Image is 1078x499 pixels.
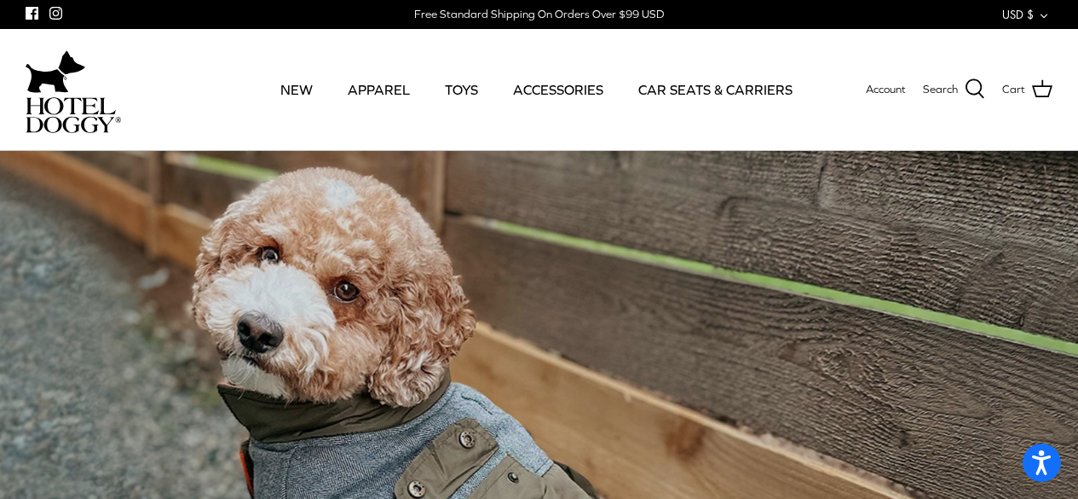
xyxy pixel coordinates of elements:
a: Free Standard Shipping On Orders Over $99 USD [414,2,664,27]
img: hoteldoggycom [26,97,121,133]
a: hoteldoggycom [26,46,121,133]
img: dog-icon.svg [26,46,85,97]
a: Cart [1002,78,1052,101]
a: Instagram [49,7,62,20]
span: Account [866,83,906,96]
a: Facebook [26,7,38,20]
a: ACCESSORIES [498,61,619,119]
span: Search [923,81,958,99]
a: APPAREL [332,61,425,119]
a: Account [866,81,906,99]
div: Primary navigation [253,61,820,119]
div: Free Standard Shipping On Orders Over $99 USD [414,7,664,22]
a: CAR SEATS & CARRIERS [623,61,808,119]
a: Search [923,78,985,101]
a: TOYS [429,61,493,119]
a: NEW [265,61,328,119]
span: Cart [1002,81,1025,99]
